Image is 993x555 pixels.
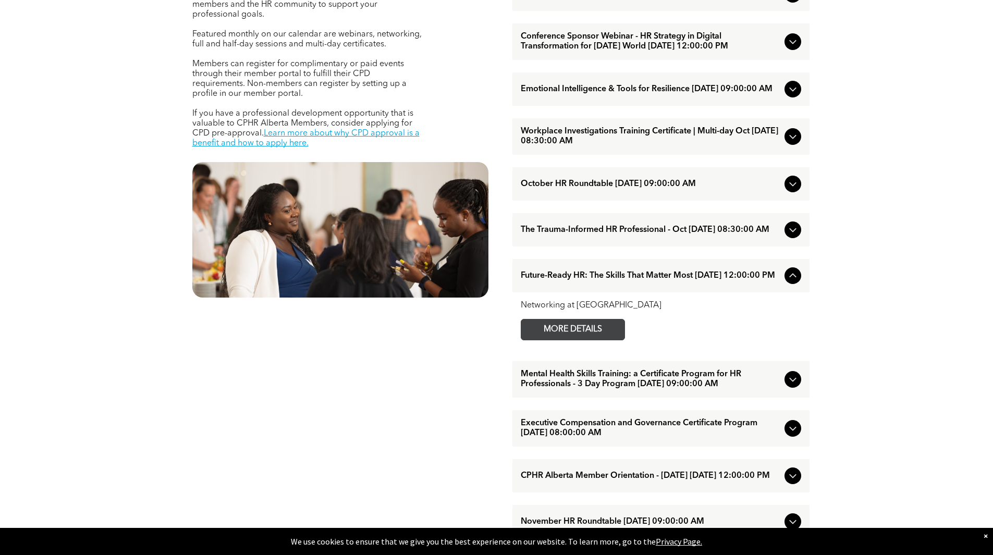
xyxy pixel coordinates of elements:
[521,418,780,438] span: Executive Compensation and Governance Certificate Program [DATE] 08:00:00 AM
[521,84,780,94] span: Emotional Intelligence & Tools for Resilience [DATE] 09:00:00 AM
[521,271,780,281] span: Future-Ready HR: The Skills That Matter Most [DATE] 12:00:00 PM
[192,109,413,138] span: If you have a professional development opportunity that is valuable to CPHR Alberta Members, cons...
[521,369,780,389] span: Mental Health Skills Training: a Certificate Program for HR Professionals - 3 Day Program [DATE] ...
[521,179,780,189] span: October HR Roundtable [DATE] 09:00:00 AM
[656,536,702,547] a: Privacy Page.
[521,471,780,481] span: CPHR Alberta Member Orientation - [DATE] [DATE] 12:00:00 PM
[192,30,422,48] span: Featured monthly on our calendar are webinars, networking, full and half-day sessions and multi-d...
[984,531,988,541] div: Dismiss notification
[521,301,801,311] div: Networking at [GEOGRAPHIC_DATA]
[521,517,780,527] span: November HR Roundtable [DATE] 09:00:00 AM
[192,60,407,98] span: Members can register for complimentary or paid events through their member portal to fulfill thei...
[521,225,780,235] span: The Trauma-Informed HR Professional - Oct [DATE] 08:30:00 AM
[521,319,625,340] a: MORE DETAILS
[192,129,420,147] a: Learn more about why CPD approval is a benefit and how to apply here.
[521,127,780,146] span: Workplace Investigations Training Certificate | Multi-day Oct [DATE] 08:30:00 AM
[532,319,614,340] span: MORE DETAILS
[521,32,780,52] span: Conference Sponsor Webinar - HR Strategy in Digital Transformation for [DATE] World [DATE] 12:00:...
